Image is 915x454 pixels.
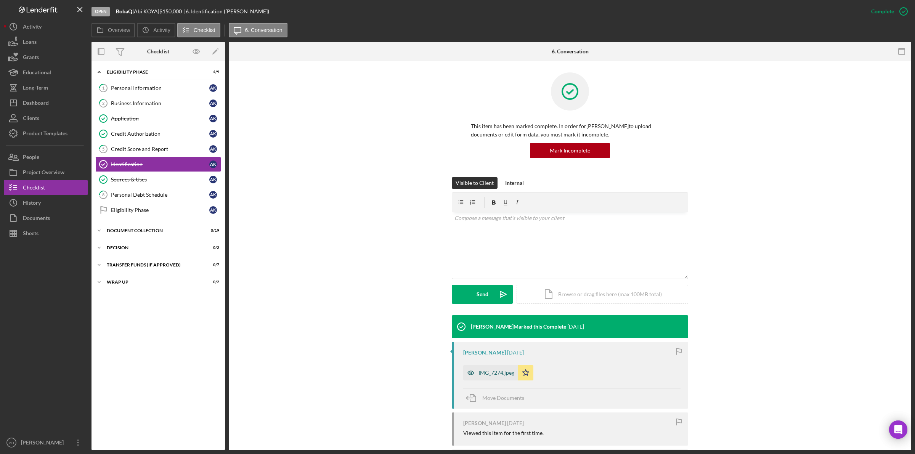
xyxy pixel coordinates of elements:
[23,50,39,67] div: Grants
[463,350,506,356] div: [PERSON_NAME]
[4,80,88,95] a: Long-Term
[111,100,209,106] div: Business Information
[209,206,217,214] div: A K
[4,435,88,450] button: AD[PERSON_NAME]
[102,85,104,90] tspan: 1
[95,80,221,96] a: 1Personal InformationAK
[482,395,524,401] span: Move Documents
[23,19,42,36] div: Activity
[107,245,200,250] div: Decision
[95,96,221,111] a: 2Business InformationAK
[4,111,88,126] button: Clients
[507,350,524,356] time: 2025-09-09 18:29
[205,228,219,233] div: 0 / 19
[205,263,219,267] div: 0 / 7
[153,27,170,33] label: Activity
[102,192,104,197] tspan: 8
[550,143,590,158] div: Mark Incomplete
[111,192,209,198] div: Personal Debt Schedule
[501,177,528,189] button: Internal
[23,149,39,167] div: People
[107,280,200,284] div: Wrap Up
[23,180,45,197] div: Checklist
[205,70,219,74] div: 4 / 9
[4,195,88,210] button: History
[23,34,37,51] div: Loans
[209,99,217,107] div: A K
[23,165,64,182] div: Project Overview
[107,228,200,233] div: Document Collection
[4,34,88,50] button: Loans
[23,95,49,112] div: Dashboard
[463,420,506,426] div: [PERSON_NAME]
[4,149,88,165] button: People
[95,172,221,187] a: Sources & UsesAK
[205,280,219,284] div: 0 / 2
[23,226,39,243] div: Sheets
[111,85,209,91] div: Personal Information
[159,8,182,14] span: $150,000
[209,160,217,168] div: A K
[871,4,894,19] div: Complete
[4,165,88,180] button: Project Overview
[184,8,269,14] div: | 6. Identification ([PERSON_NAME])
[91,7,110,16] div: Open
[471,324,566,330] div: [PERSON_NAME] Marked this Complete
[23,210,50,228] div: Documents
[505,177,524,189] div: Internal
[134,8,159,14] div: Abi KOYA |
[463,388,532,407] button: Move Documents
[111,176,209,183] div: Sources & Uses
[111,146,209,152] div: Credit Score and Report
[4,226,88,241] a: Sheets
[111,116,209,122] div: Application
[95,141,221,157] a: 5Credit Score and ReportAK
[452,177,498,189] button: Visible to Client
[889,420,907,439] div: Open Intercom Messenger
[209,84,217,92] div: A K
[19,435,69,452] div: [PERSON_NAME]
[552,48,589,55] div: 6. Conversation
[95,126,221,141] a: Credit AuthorizationAK
[229,23,287,37] button: 6. Conversation
[23,111,39,128] div: Clients
[95,187,221,202] a: 8Personal Debt ScheduleAK
[4,95,88,111] button: Dashboard
[456,177,494,189] div: Visible to Client
[209,145,217,153] div: A K
[471,122,669,139] p: This item has been marked complete. In order for [PERSON_NAME] to upload documents or edit form d...
[4,126,88,141] button: Product Templates
[864,4,911,19] button: Complete
[4,180,88,195] button: Checklist
[463,365,533,380] button: IMG_7274.jpeg
[209,191,217,199] div: A K
[137,23,175,37] button: Activity
[102,101,104,106] tspan: 2
[111,131,209,137] div: Credit Authorization
[107,263,200,267] div: Transfer Funds (If Approved)
[9,441,14,445] text: AD
[4,50,88,65] a: Grants
[507,420,524,426] time: 2025-09-09 18:29
[205,245,219,250] div: 0 / 2
[91,23,135,37] button: Overview
[102,146,104,151] tspan: 5
[23,126,67,143] div: Product Templates
[194,27,215,33] label: Checklist
[111,207,209,213] div: Eligibility Phase
[4,210,88,226] a: Documents
[4,65,88,80] button: Educational
[567,324,584,330] time: 2025-09-09 19:28
[95,111,221,126] a: ApplicationAK
[95,157,221,172] a: IdentificationAK
[4,19,88,34] a: Activity
[477,285,488,304] div: Send
[116,8,132,14] b: BobaQ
